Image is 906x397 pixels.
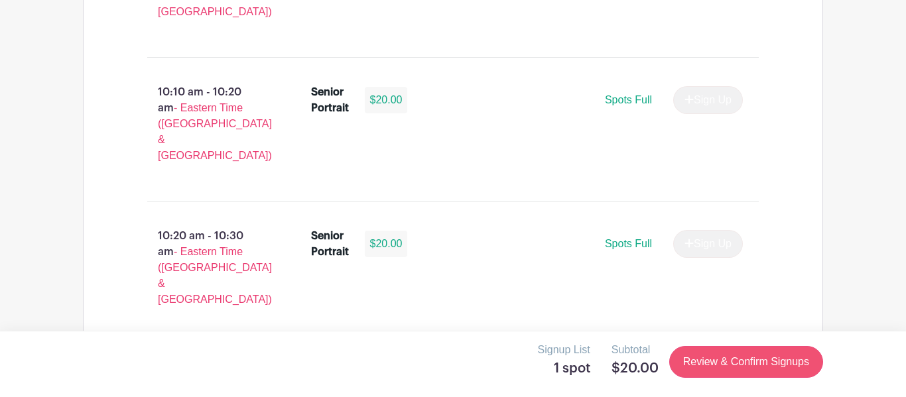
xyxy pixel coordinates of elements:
div: Senior Portrait [311,228,349,260]
div: $20.00 [365,87,408,113]
div: $20.00 [365,231,408,257]
p: Subtotal [612,342,659,358]
p: Signup List [538,342,590,358]
h5: $20.00 [612,361,659,376]
span: - Eastern Time ([GEOGRAPHIC_DATA] & [GEOGRAPHIC_DATA]) [158,102,272,161]
span: Spots Full [605,238,652,249]
div: Senior Portrait [311,84,349,116]
a: Review & Confirm Signups [669,346,823,378]
p: 10:20 am - 10:30 am [126,223,290,313]
h5: 1 spot [538,361,590,376]
p: 10:10 am - 10:20 am [126,79,290,169]
span: - Eastern Time ([GEOGRAPHIC_DATA] & [GEOGRAPHIC_DATA]) [158,246,272,305]
span: Spots Full [605,94,652,105]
